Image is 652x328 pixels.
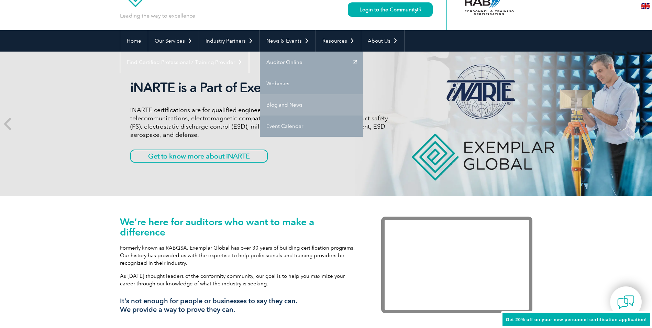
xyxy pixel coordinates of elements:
[361,30,404,52] a: About Us
[120,272,361,287] p: As [DATE] thought leaders of the conformity community, our goal is to help you maximize your care...
[260,116,363,137] a: Event Calendar
[348,2,433,17] a: Login to the Community
[120,244,361,267] p: Formerly known as RABQSA, Exemplar Global has over 30 years of building certification programs. O...
[260,30,316,52] a: News & Events
[417,8,421,11] img: open_square.png
[120,30,148,52] a: Home
[617,294,634,311] img: contact-chat.png
[199,30,259,52] a: Industry Partners
[260,94,363,116] a: Blog and News
[506,317,647,322] span: Get 20% off on your new personnel certification application!
[130,150,268,163] a: Get to know more about iNARTE
[120,217,361,237] h1: We’re here for auditors who want to make a difference
[260,52,363,73] a: Auditor Online
[120,12,195,20] p: Leading the way to excellence
[641,3,650,9] img: en
[130,106,388,139] p: iNARTE certifications are for qualified engineers and technicians in the fields of telecommunicat...
[316,30,361,52] a: Resources
[260,73,363,94] a: Webinars
[120,297,361,314] h3: It’s not enough for people or businesses to say they can. We provide a way to prove they can.
[381,217,532,313] iframe: Exemplar Global: Working together to make a difference
[130,80,388,96] h2: iNARTE is a Part of Exemplar Global
[148,30,199,52] a: Our Services
[120,52,249,73] a: Find Certified Professional / Training Provider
